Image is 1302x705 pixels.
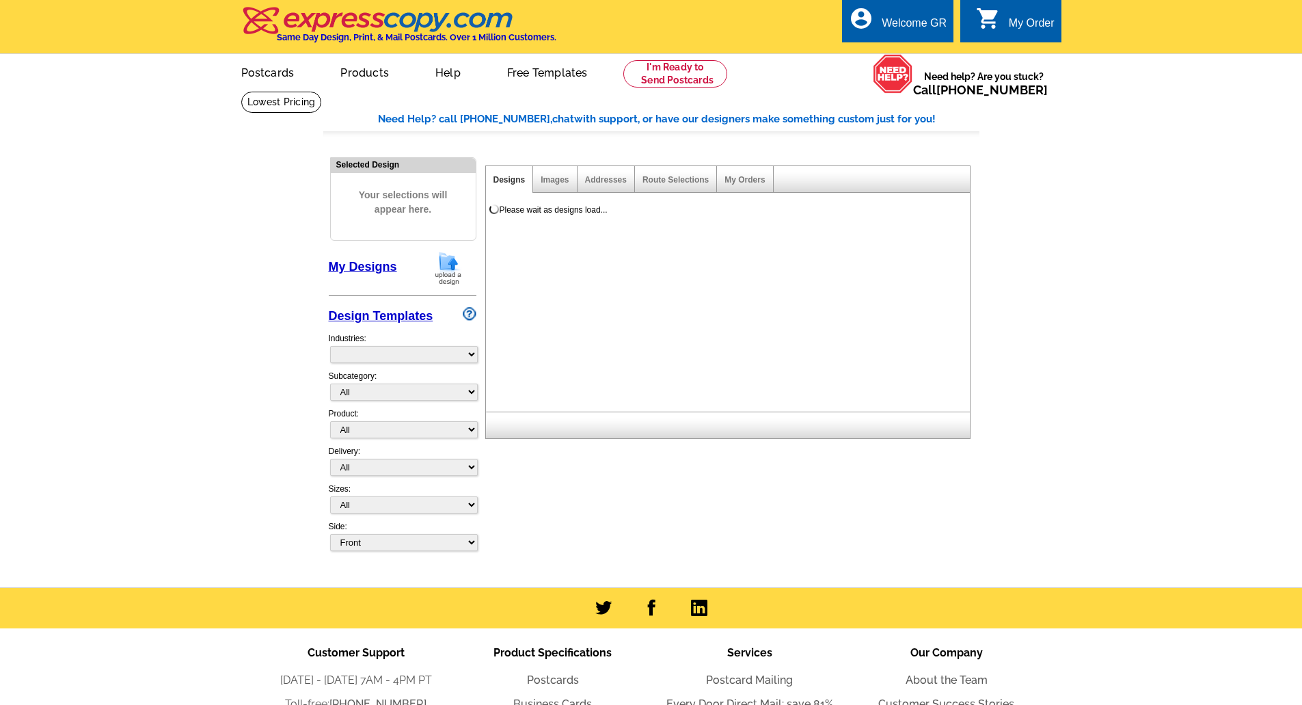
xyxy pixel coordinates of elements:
img: design-wizard-help-icon.png [463,307,476,321]
span: Need help? Are you stuck? [913,70,1055,97]
a: Postcard Mailing [706,674,793,687]
a: Help [413,55,483,88]
span: chat [552,113,574,125]
span: Product Specifications [493,646,612,659]
a: [PHONE_NUMBER] [936,83,1048,97]
span: Customer Support [308,646,405,659]
a: Design Templates [329,309,433,323]
div: Please wait as designs load... [500,204,608,216]
a: Route Selections [642,175,709,185]
a: Postcards [219,55,316,88]
a: Same Day Design, Print, & Mail Postcards. Over 1 Million Customers. [241,16,556,42]
h4: Same Day Design, Print, & Mail Postcards. Over 1 Million Customers. [277,32,556,42]
div: Selected Design [331,158,476,171]
a: Products [318,55,411,88]
div: Side: [329,520,476,553]
div: Industries: [329,325,476,370]
li: [DATE] - [DATE] 7AM - 4PM PT [258,672,455,689]
a: Addresses [585,175,627,185]
img: upload-design [431,251,466,286]
div: Need Help? call [PHONE_NUMBER], with support, or have our designers make something custom just fo... [378,111,979,127]
a: Free Templates [485,55,610,88]
img: loading... [489,204,500,215]
a: Images [541,175,569,185]
a: Postcards [527,674,579,687]
div: Welcome GR [882,17,947,36]
div: Subcategory: [329,370,476,408]
i: account_circle [849,6,873,31]
span: Call [913,83,1048,97]
span: Our Company [910,646,983,659]
div: My Order [1009,17,1055,36]
div: Sizes: [329,483,476,520]
a: shopping_cart My Order [976,15,1055,32]
div: Product: [329,408,476,445]
a: My Orders [724,175,765,185]
div: Delivery: [329,445,476,483]
span: Your selections will appear here. [341,174,465,230]
i: shopping_cart [976,6,1001,31]
span: Services [727,646,772,659]
a: About the Team [906,674,988,687]
img: help [873,54,913,94]
a: My Designs [329,260,397,274]
a: Designs [493,175,526,185]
